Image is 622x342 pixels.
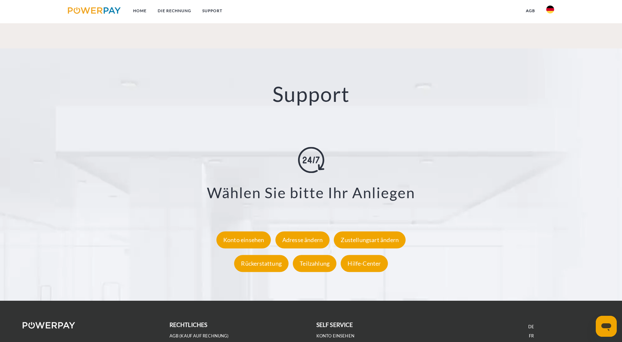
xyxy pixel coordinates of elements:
[170,333,229,339] a: AGB (Kauf auf Rechnung)
[275,231,330,248] div: Adresse ändern
[339,260,389,267] a: Hilfe-Center
[68,7,121,14] img: logo-powerpay.svg
[170,321,208,328] b: rechtliches
[197,5,228,17] a: SUPPORT
[274,236,331,243] a: Adresse ändern
[128,5,152,17] a: Home
[316,333,355,339] a: Konto einsehen
[529,333,534,339] a: FR
[39,184,583,202] h3: Wählen Sie bitte Ihr Anliegen
[528,324,534,330] a: DE
[215,236,273,243] a: Konto einsehen
[298,147,324,173] img: online-shopping.svg
[234,255,289,272] div: Rückerstattung
[291,260,338,267] a: Teilzahlung
[520,5,541,17] a: agb
[332,236,407,243] a: Zustellungsart ändern
[152,5,197,17] a: DIE RECHNUNG
[216,231,271,248] div: Konto einsehen
[334,231,406,248] div: Zustellungsart ändern
[23,322,75,329] img: logo-powerpay-white.svg
[293,255,336,272] div: Teilzahlung
[232,260,290,267] a: Rückerstattung
[316,321,353,328] b: self service
[31,81,591,107] h2: Support
[341,255,388,272] div: Hilfe-Center
[546,6,554,13] img: de
[596,316,617,337] iframe: Schaltfläche zum Öffnen des Messaging-Fensters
